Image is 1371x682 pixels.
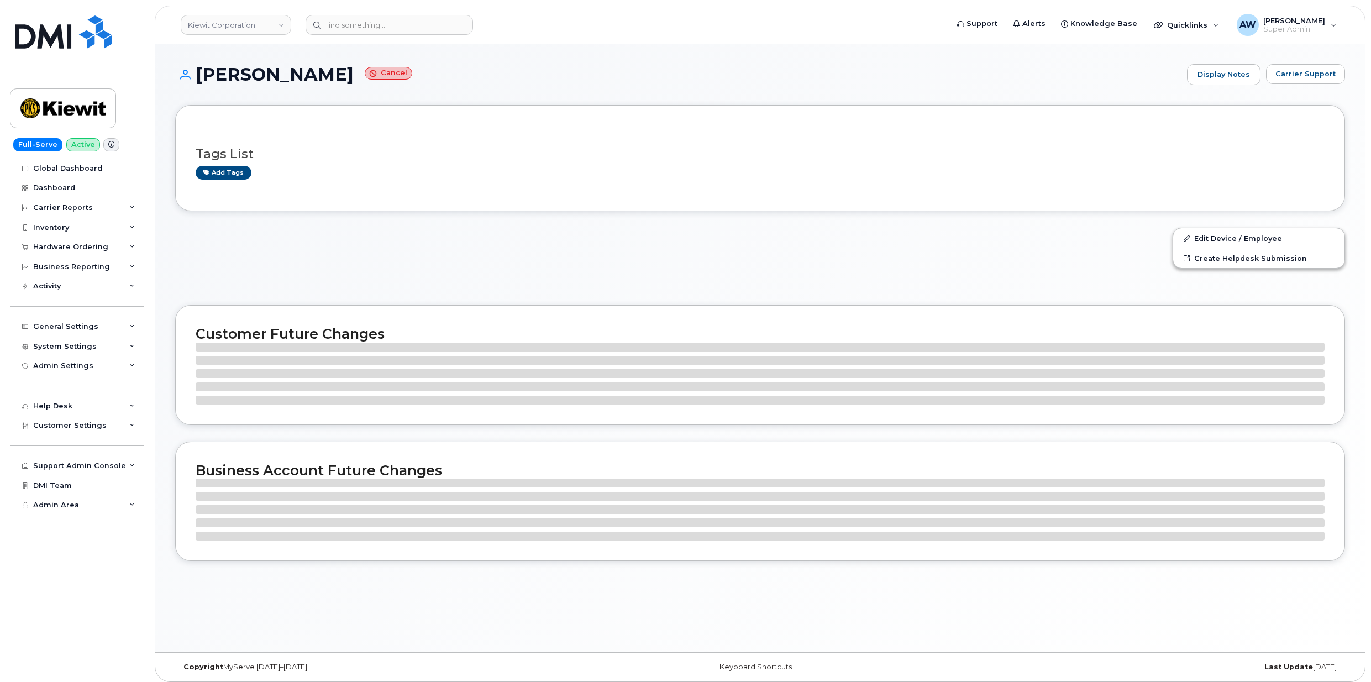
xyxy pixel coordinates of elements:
[196,326,1325,342] h2: Customer Future Changes
[175,663,565,671] div: MyServe [DATE]–[DATE]
[365,67,412,80] small: Cancel
[196,147,1325,161] h3: Tags List
[719,663,792,671] a: Keyboard Shortcuts
[955,663,1345,671] div: [DATE]
[196,166,251,180] a: Add tags
[183,663,223,671] strong: Copyright
[175,65,1181,84] h1: [PERSON_NAME]
[1264,663,1313,671] strong: Last Update
[1173,248,1344,268] a: Create Helpdesk Submission
[1187,64,1260,85] a: Display Notes
[1173,228,1344,248] a: Edit Device / Employee
[1275,69,1336,79] span: Carrier Support
[1266,64,1345,84] button: Carrier Support
[196,462,1325,479] h2: Business Account Future Changes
